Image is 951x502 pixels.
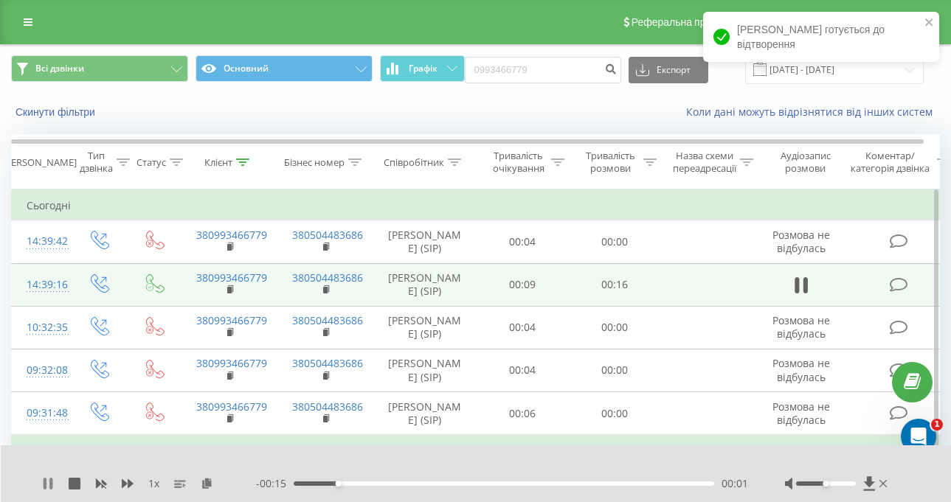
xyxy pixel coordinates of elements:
[772,313,830,341] span: Розмова не відбулась
[380,55,465,82] button: Графік
[489,150,547,175] div: Тривалість очікування
[80,150,113,175] div: Тип дзвінка
[196,400,267,414] a: 380993466779
[569,220,661,263] td: 00:00
[196,271,267,285] a: 380993466779
[373,263,477,306] td: [PERSON_NAME] (SIP)
[703,12,939,62] div: [PERSON_NAME] готується до відтворення
[772,228,830,255] span: Розмова не відбулась
[477,349,569,391] td: 00:04
[373,349,477,391] td: [PERSON_NAME] (SIP)
[823,481,829,487] div: Accessibility label
[2,156,77,169] div: [PERSON_NAME]
[901,419,936,454] iframe: Intercom live chat
[673,150,736,175] div: Назва схеми переадресації
[11,105,103,119] button: Скинути фільтри
[373,392,477,436] td: [PERSON_NAME] (SIP)
[196,55,373,82] button: Основний
[336,481,342,487] div: Accessibility label
[569,392,661,436] td: 00:00
[569,263,661,306] td: 00:16
[27,271,56,299] div: 14:39:16
[581,150,640,175] div: Тривалість розмови
[292,356,363,370] a: 380504483686
[465,57,621,83] input: Пошук за номером
[569,306,661,349] td: 00:00
[770,150,841,175] div: Аудіозапис розмови
[27,356,56,385] div: 09:32:08
[686,105,940,119] a: Коли дані можуть відрізнятися вiд інших систем
[772,356,830,383] span: Розмова не відбулась
[373,220,477,263] td: [PERSON_NAME] (SIP)
[477,306,569,349] td: 00:04
[204,156,232,169] div: Клієнт
[772,400,830,427] span: Розмова не відбулась
[196,313,267,327] a: 380993466779
[924,16,935,30] button: close
[35,63,84,74] span: Всі дзвінки
[722,476,748,491] span: 00:01
[292,271,363,285] a: 380504483686
[196,228,267,242] a: 380993466779
[27,313,56,342] div: 10:32:35
[292,228,363,242] a: 380504483686
[136,156,166,169] div: Статус
[409,63,438,74] span: Графік
[931,419,943,430] span: 1
[11,55,188,82] button: Всі дзвінки
[256,476,294,491] span: - 00:15
[847,150,933,175] div: Коментар/категорія дзвінка
[477,392,569,436] td: 00:06
[373,306,477,349] td: [PERSON_NAME] (SIP)
[477,263,569,306] td: 00:09
[27,227,56,256] div: 14:39:42
[632,16,740,28] span: Реферальна програма
[477,220,569,263] td: 00:04
[569,349,661,391] td: 00:00
[148,476,159,491] span: 1 x
[284,156,345,169] div: Бізнес номер
[629,57,708,83] button: Експорт
[292,400,363,414] a: 380504483686
[384,156,444,169] div: Співробітник
[27,399,56,428] div: 09:31:48
[196,356,267,370] a: 380993466779
[292,313,363,327] a: 380504483686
